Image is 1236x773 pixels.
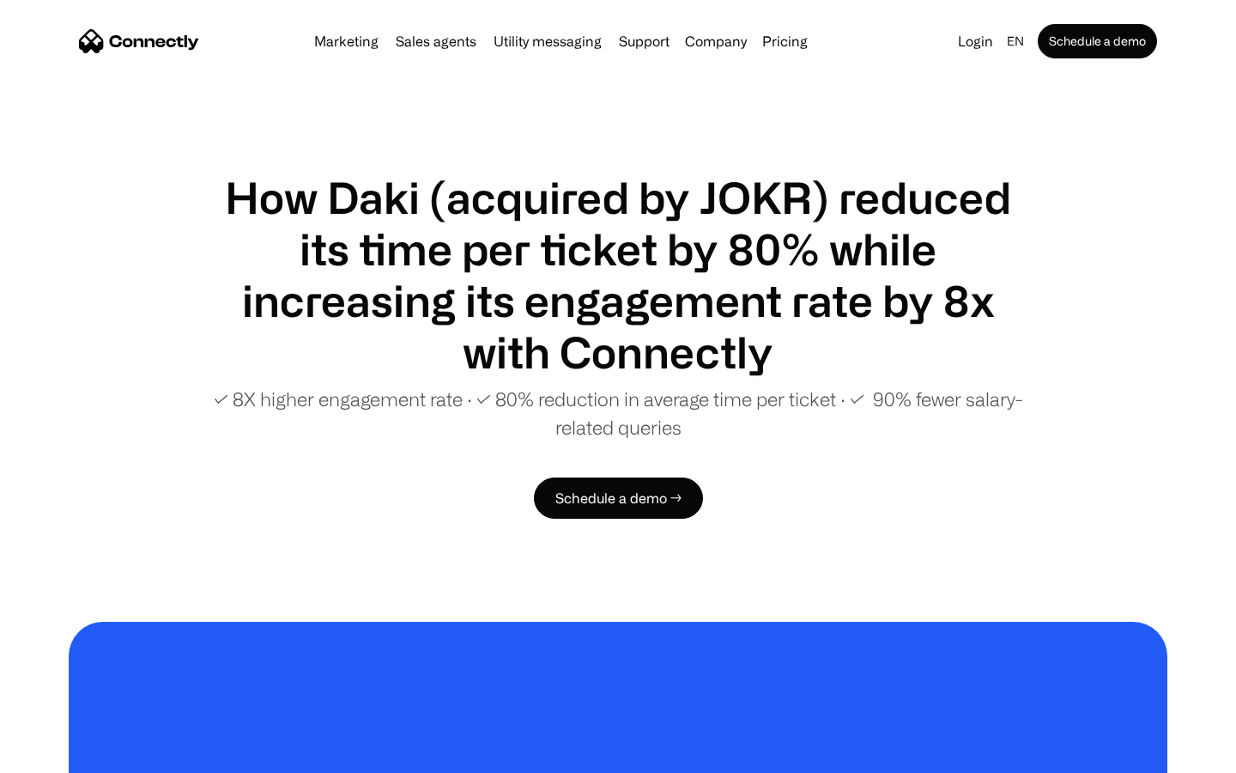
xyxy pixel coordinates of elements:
[206,172,1030,378] h1: How Daki (acquired by JOKR) reduced its time per ticket by 80% while increasing its engagement ra...
[389,34,483,48] a: Sales agents
[17,741,103,767] aside: Language selected: English
[951,29,1000,53] a: Login
[487,34,609,48] a: Utility messaging
[307,34,385,48] a: Marketing
[680,29,752,53] div: Company
[534,478,703,519] a: Schedule a demo →
[1000,29,1034,53] div: en
[685,29,747,53] div: Company
[34,743,103,767] ul: Language list
[79,28,199,54] a: home
[1038,24,1157,58] a: Schedule a demo
[612,34,676,48] a: Support
[755,34,815,48] a: Pricing
[1007,29,1024,53] div: en
[206,385,1030,441] p: ✓ 8X higher engagement rate ∙ ✓ 80% reduction in average time per ticket ∙ ✓ 90% fewer salary-rel...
